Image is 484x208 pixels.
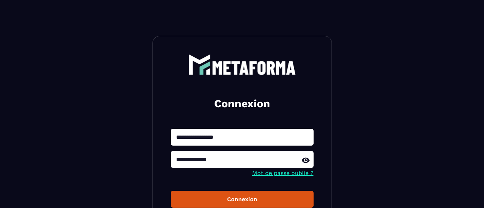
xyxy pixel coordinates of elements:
[252,170,314,176] a: Mot de passe oublié ?
[177,196,308,203] div: Connexion
[179,96,305,111] h2: Connexion
[171,54,314,75] a: logo
[171,191,314,208] button: Connexion
[188,54,296,75] img: logo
